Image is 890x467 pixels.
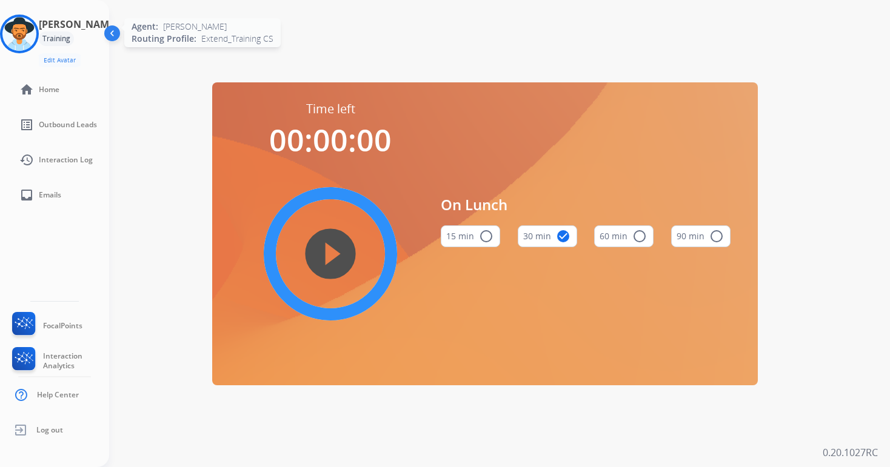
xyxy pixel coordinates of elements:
button: 15 min [441,225,500,247]
span: Time left [306,101,355,118]
span: Outbound Leads [39,120,97,130]
button: Edit Avatar [39,53,81,67]
a: FocalPoints [10,312,82,340]
span: On Lunch [441,194,731,216]
div: Training [39,31,74,46]
span: FocalPoints [43,321,82,331]
button: 60 min [594,225,654,247]
mat-icon: list_alt [19,118,34,132]
span: Help Center [37,390,79,400]
mat-icon: home [19,82,34,97]
img: avatar [2,17,36,51]
span: Emails [39,190,61,200]
mat-icon: radio_button_unchecked [632,229,647,243]
mat-icon: radio_button_unchecked [709,229,724,243]
mat-icon: check_circle [556,229,570,243]
span: Routing Profile: [132,33,196,45]
button: 90 min [671,225,731,247]
a: Interaction Analytics [10,347,109,375]
span: Agent: [132,21,158,33]
button: 30 min [518,225,577,247]
span: Home [39,85,59,94]
span: [PERSON_NAME] [163,21,227,33]
span: Log out [36,425,63,435]
span: 00:00:00 [269,119,392,161]
mat-icon: play_circle_filled [323,247,338,261]
p: 0.20.1027RC [823,445,878,460]
mat-icon: inbox [19,188,34,202]
span: Interaction Analytics [43,351,109,371]
mat-icon: history [19,153,34,167]
h3: [PERSON_NAME] [39,17,118,31]
span: Extend_Training CS [201,33,273,45]
span: Interaction Log [39,155,93,165]
mat-icon: radio_button_unchecked [479,229,494,243]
